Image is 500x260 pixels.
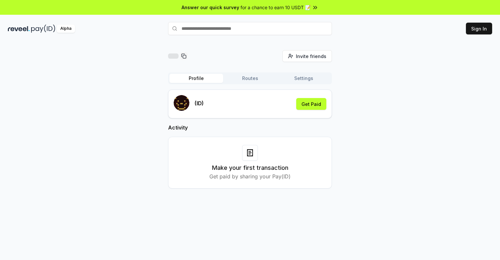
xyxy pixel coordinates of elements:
span: Invite friends [296,53,326,60]
div: Alpha [57,25,75,33]
p: Get paid by sharing your Pay(ID) [209,172,291,180]
span: for a chance to earn 10 USDT 📝 [240,4,311,11]
span: Answer our quick survey [182,4,239,11]
h3: Make your first transaction [212,163,288,172]
img: reveel_dark [8,25,30,33]
p: (ID) [195,99,204,107]
button: Routes [223,74,277,83]
button: Settings [277,74,331,83]
button: Profile [169,74,223,83]
h2: Activity [168,124,332,131]
button: Invite friends [282,50,332,62]
img: pay_id [31,25,55,33]
button: Get Paid [296,98,326,110]
button: Sign In [466,23,492,34]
